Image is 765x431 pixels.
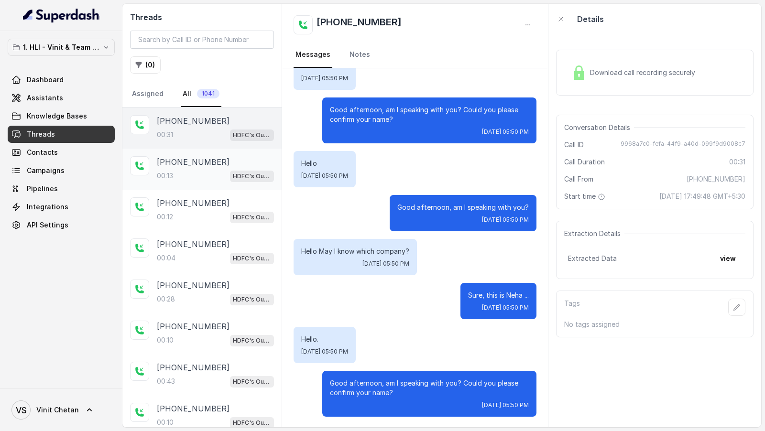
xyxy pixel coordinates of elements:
p: [PHONE_NUMBER] [157,238,229,250]
p: Good afternoon, am I speaking with you? Could you please confirm your name? [330,378,529,398]
p: Details [577,13,604,25]
p: Hello May I know which company? [301,247,409,256]
a: Threads [8,126,115,143]
p: HDFC's Outbound POSP Webinar Outreach AI Agent [233,130,271,140]
p: [PHONE_NUMBER] [157,403,229,414]
span: Conversation Details [564,123,634,132]
p: Hello [301,159,348,168]
p: 00:28 [157,294,175,304]
button: view [714,250,742,267]
a: Vinit Chetan [8,397,115,423]
span: Call Duration [564,157,605,167]
p: [PHONE_NUMBER] [157,362,229,373]
span: Download call recording securely [590,68,699,77]
text: VS [16,405,27,415]
span: 00:31 [729,157,745,167]
img: Lock Icon [572,65,586,80]
p: 00:43 [157,377,175,386]
p: No tags assigned [564,320,745,329]
span: [DATE] 05:50 PM [362,260,409,268]
a: Pipelines [8,180,115,197]
span: API Settings [27,220,68,230]
span: [DATE] 17:49:48 GMT+5:30 [659,192,745,201]
p: 00:13 [157,171,173,181]
span: Vinit Chetan [36,405,79,415]
span: [DATE] 05:50 PM [482,128,529,136]
span: Call From [564,174,593,184]
p: [PHONE_NUMBER] [157,115,229,127]
p: HDFC's Outbound POSP Webinar Outreach AI Agent [233,254,271,263]
nav: Tabs [294,42,536,68]
p: 00:10 [157,335,174,345]
p: [PHONE_NUMBER] [157,156,229,168]
span: Call ID [564,140,584,150]
span: Threads [27,129,55,139]
input: Search by Call ID or Phone Number [130,31,274,49]
span: [DATE] 05:50 PM [301,172,348,180]
a: Dashboard [8,71,115,88]
p: HDFC's Outbound POSP Webinar Outreach AI Agent [233,418,271,428]
p: [PHONE_NUMBER] [157,280,229,291]
a: Campaigns [8,162,115,179]
p: 00:31 [157,130,173,140]
h2: [PHONE_NUMBER] [317,15,402,34]
span: 9968a7c0-fefa-44f9-a40d-099f9d9008c7 [621,140,745,150]
span: Start time [564,192,607,201]
nav: Tabs [130,81,274,107]
span: Contacts [27,148,58,157]
span: [DATE] 05:50 PM [482,304,529,312]
p: Sure, this is Neha ... [468,291,529,300]
span: Knowledge Bases [27,111,87,121]
span: Assistants [27,93,63,103]
span: [DATE] 05:50 PM [301,348,348,356]
p: Tags [564,299,580,316]
a: Assigned [130,81,165,107]
img: light.svg [23,8,100,23]
span: Campaigns [27,166,65,175]
p: 1. HLI - Vinit & Team Workspace [23,42,99,53]
a: Contacts [8,144,115,161]
p: 00:10 [157,418,174,427]
p: HDFC's Outbound POSP Webinar Outreach AI Agent [233,295,271,304]
a: All1041 [181,81,221,107]
p: 00:12 [157,212,173,222]
span: [PHONE_NUMBER] [687,174,745,184]
span: [DATE] 05:50 PM [482,216,529,224]
button: (0) [130,56,161,74]
span: Integrations [27,202,68,212]
h2: Threads [130,11,274,23]
p: [PHONE_NUMBER] [157,197,229,209]
p: 00:04 [157,253,175,263]
a: Knowledge Bases [8,108,115,125]
a: Messages [294,42,332,68]
a: Assistants [8,89,115,107]
a: Integrations [8,198,115,215]
span: [DATE] 05:50 PM [301,75,348,82]
p: HDFC's Outbound POSP Webinar Outreach AI Agent [233,172,271,181]
p: [PHONE_NUMBER] [157,321,229,332]
p: HDFC's Outbound POSP Webinar Outreach AI Agent [233,336,271,345]
span: [DATE] 05:50 PM [482,401,529,409]
span: Dashboard [27,75,64,85]
span: Pipelines [27,184,58,194]
p: HDFC's Outbound POSP Webinar Outreach AI Agent [233,377,271,387]
p: Good afternoon, am I speaking with you? [397,203,529,212]
button: 1. HLI - Vinit & Team Workspace [8,39,115,56]
span: 1041 [197,89,219,98]
a: API Settings [8,216,115,234]
span: Extracted Data [568,254,617,263]
p: HDFC's Outbound POSP Webinar Outreach AI Agent [233,213,271,222]
a: Notes [348,42,372,68]
p: Hello. [301,334,348,344]
p: Good afternoon, am I speaking with you? Could you please confirm your name? [330,105,529,124]
span: Extraction Details [564,229,624,238]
